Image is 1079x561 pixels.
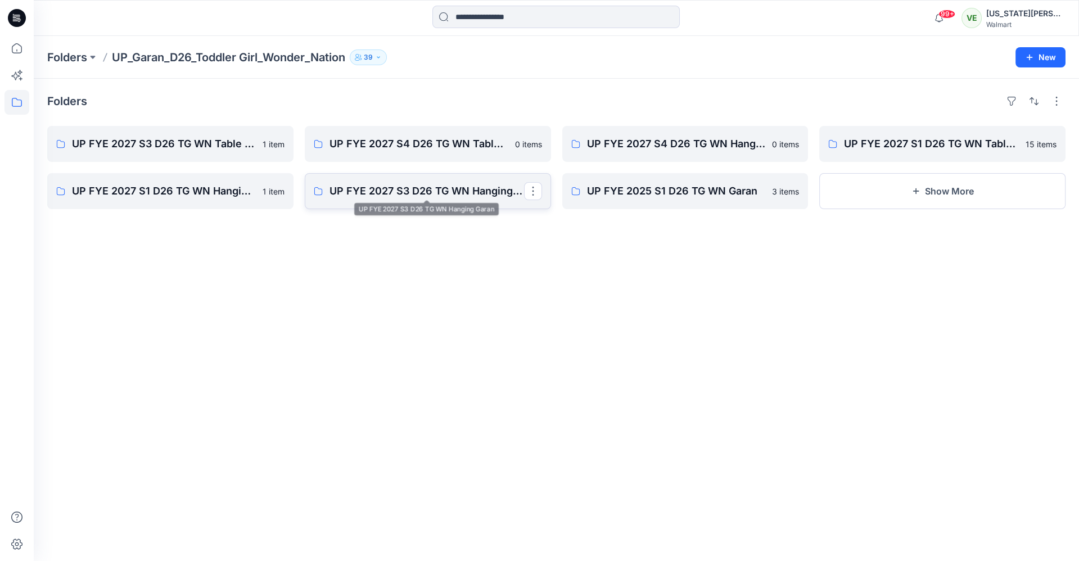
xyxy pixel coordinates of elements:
p: UP FYE 2027 S4 D26 TG WN Table Garan [329,136,508,152]
p: UP FYE 2027 S4 D26 TG WN Hanging Garan [587,136,766,152]
p: UP_Garan_D26_Toddler Girl_Wonder_Nation [112,49,345,65]
p: 1 item [263,186,285,197]
p: 0 items [772,138,799,150]
a: UP FYE 2027 S1 D26 TG WN Hanging Garan1 item [47,173,294,209]
a: UP FYE 2027 S3 D26 TG WN Table Garan1 item [47,126,294,162]
button: New [1015,47,1066,67]
p: UP FYE 2027 S1 D26 TG WN Hanging Garan [72,183,256,199]
a: UP FYE 2027 S4 D26 TG WN Hanging Garan0 items [562,126,809,162]
button: Show More [819,173,1066,209]
p: UP FYE 2027 S3 D26 TG WN Table Garan [72,136,256,152]
a: Folders [47,49,87,65]
a: UP FYE 2027 S3 D26 TG WN Hanging Garan [305,173,551,209]
div: [US_STATE][PERSON_NAME] [986,7,1065,20]
p: 1 item [263,138,285,150]
p: 3 items [772,186,799,197]
p: UP FYE 2027 S3 D26 TG WN Hanging Garan [329,183,524,199]
p: 15 items [1026,138,1057,150]
a: UP FYE 2027 S4 D26 TG WN Table Garan0 items [305,126,551,162]
p: 39 [364,51,373,64]
button: 39 [350,49,387,65]
span: 99+ [938,10,955,19]
div: Walmart [986,20,1065,29]
div: VE [961,8,982,28]
p: UP FYE 2027 S1 D26 TG WN Table Garan [844,136,1019,152]
a: UP FYE 2025 S1 D26 TG WN Garan3 items [562,173,809,209]
a: UP FYE 2027 S1 D26 TG WN Table Garan15 items [819,126,1066,162]
h4: Folders [47,94,87,108]
p: UP FYE 2025 S1 D26 TG WN Garan [587,183,766,199]
p: 0 items [515,138,542,150]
